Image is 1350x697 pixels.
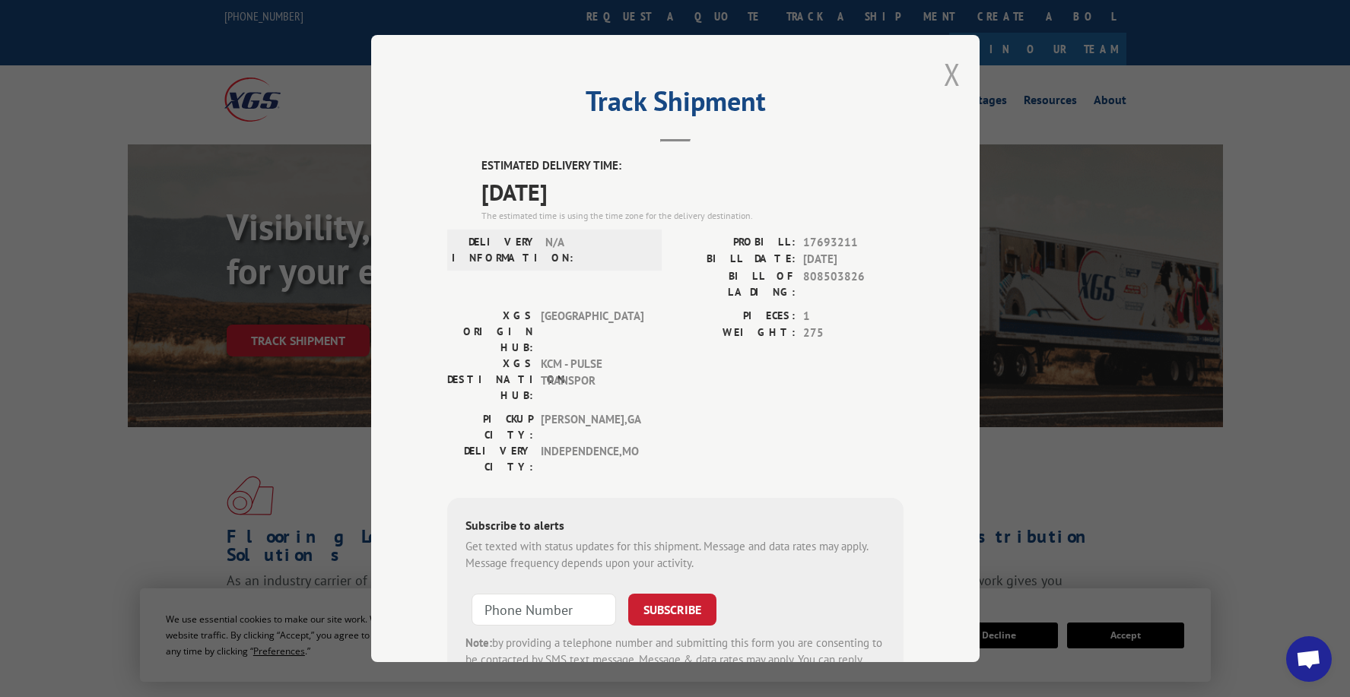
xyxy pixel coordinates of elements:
[447,442,533,474] label: DELIVERY CITY:
[447,307,533,355] label: XGS ORIGIN HUB:
[447,355,533,403] label: XGS DESTINATION HUB:
[803,251,904,268] span: [DATE]
[465,515,885,537] div: Subscribe to alerts
[803,268,904,299] span: 808503826
[944,54,961,94] button: Close modal
[541,307,643,355] span: [GEOGRAPHIC_DATA]
[675,268,796,299] label: BILL OF LADING:
[675,233,796,251] label: PROBILL:
[675,307,796,325] label: PIECES:
[465,537,885,572] div: Get texted with status updates for this shipment. Message and data rates may apply. Message frequ...
[481,208,904,222] div: The estimated time is using the time zone for the delivery destination.
[803,233,904,251] span: 17693211
[628,593,716,625] button: SUBSCRIBE
[803,307,904,325] span: 1
[465,634,885,686] div: by providing a telephone number and submitting this form you are consenting to be contacted by SM...
[675,325,796,342] label: WEIGHT:
[481,174,904,208] span: [DATE]
[541,355,643,403] span: KCM - PULSE TRANSPOR
[675,251,796,268] label: BILL DATE:
[447,90,904,119] h2: Track Shipment
[541,442,643,474] span: INDEPENDENCE , MO
[447,410,533,442] label: PICKUP CITY:
[472,593,616,625] input: Phone Number
[465,635,492,649] strong: Note:
[541,410,643,442] span: [PERSON_NAME] , GA
[545,233,648,265] span: N/A
[481,157,904,175] label: ESTIMATED DELIVERY TIME:
[1286,636,1332,682] div: Open chat
[452,233,538,265] label: DELIVERY INFORMATION:
[803,325,904,342] span: 275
